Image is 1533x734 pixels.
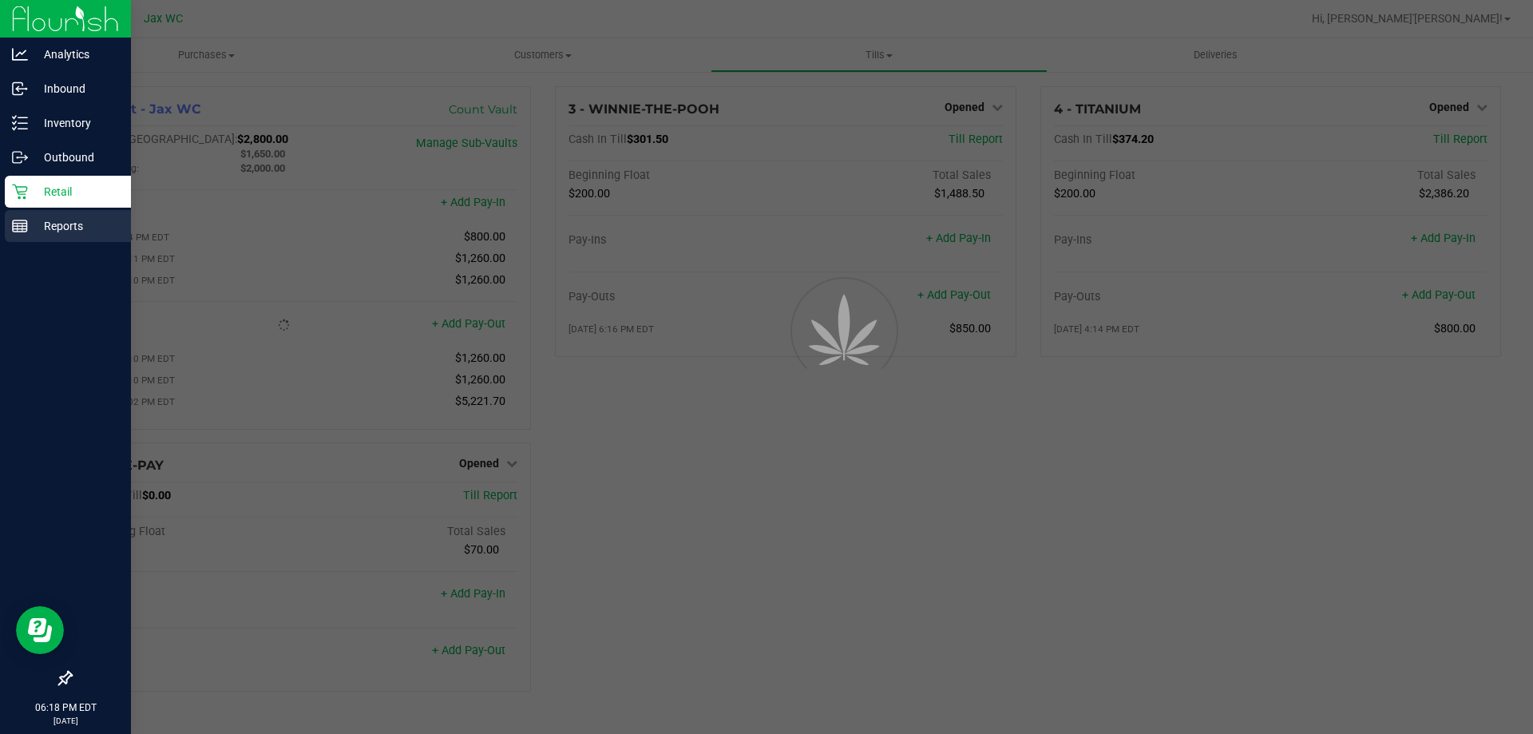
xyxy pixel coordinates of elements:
[12,149,28,165] inline-svg: Outbound
[12,218,28,234] inline-svg: Reports
[7,700,124,715] p: 06:18 PM EDT
[12,115,28,131] inline-svg: Inventory
[12,81,28,97] inline-svg: Inbound
[28,182,124,201] p: Retail
[12,46,28,62] inline-svg: Analytics
[12,184,28,200] inline-svg: Retail
[28,113,124,133] p: Inventory
[16,606,64,654] iframe: Resource center
[28,216,124,236] p: Reports
[28,45,124,64] p: Analytics
[7,715,124,727] p: [DATE]
[28,79,124,98] p: Inbound
[28,148,124,167] p: Outbound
